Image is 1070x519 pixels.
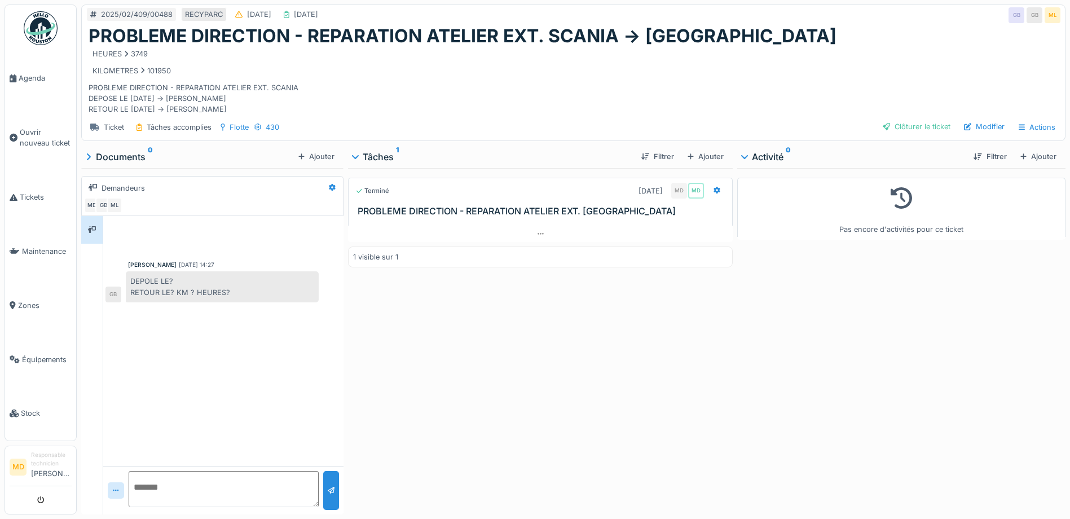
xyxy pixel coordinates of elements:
[294,9,318,20] div: [DATE]
[22,354,72,365] span: Équipements
[5,170,76,225] a: Tickets
[959,119,1009,134] div: Modifier
[31,451,72,483] li: [PERSON_NAME]
[93,49,148,59] div: HEURES 3749
[5,225,76,279] a: Maintenance
[683,149,728,164] div: Ajouter
[104,122,124,133] div: Ticket
[396,150,399,164] sup: 1
[1014,119,1060,135] div: Actions
[10,451,72,486] a: MD Responsable technicien[PERSON_NAME]
[878,119,955,134] div: Clôturer le ticket
[671,183,687,199] div: MD
[10,459,27,476] li: MD
[31,451,72,468] div: Responsable technicien
[21,408,72,419] span: Stock
[22,246,72,257] span: Maintenance
[147,122,212,133] div: Tâches accomplies
[93,65,171,76] div: KILOMETRES 101950
[639,186,663,196] div: [DATE]
[742,150,965,164] div: Activité
[637,149,679,164] div: Filtrer
[148,150,153,164] sup: 0
[745,183,1058,235] div: Pas encore d'activités pour ce ticket
[95,197,111,213] div: GB
[353,150,632,164] div: Tâches
[5,332,76,386] a: Équipements
[105,287,121,302] div: GB
[969,149,1011,164] div: Filtrer
[128,261,177,269] div: [PERSON_NAME]
[353,252,398,262] div: 1 visible sur 1
[179,261,214,269] div: [DATE] 14:27
[1016,149,1061,164] div: Ajouter
[1045,7,1060,23] div: ML
[1009,7,1024,23] div: GB
[102,183,145,193] div: Demandeurs
[24,11,58,45] img: Badge_color-CXgf-gQk.svg
[5,51,76,105] a: Agenda
[20,192,72,203] span: Tickets
[126,271,319,302] div: DEPOLE LE? RETOUR LE? KM ? HEURES?
[86,150,294,164] div: Documents
[358,206,728,217] h3: PROBLEME DIRECTION - REPARATION ATELIER EXT. [GEOGRAPHIC_DATA]
[107,197,122,213] div: ML
[84,197,100,213] div: MD
[5,105,76,170] a: Ouvrir nouveau ticket
[355,186,389,196] div: Terminé
[101,9,173,20] div: 2025/02/409/00488
[19,73,72,83] span: Agenda
[247,9,271,20] div: [DATE]
[266,122,279,133] div: 430
[5,279,76,333] a: Zones
[294,149,339,164] div: Ajouter
[786,150,791,164] sup: 0
[688,183,704,199] div: MD
[18,300,72,311] span: Zones
[230,122,249,133] div: Flotte
[89,47,1058,115] div: PROBLEME DIRECTION - REPARATION ATELIER EXT. SCANIA DEPOSE LE [DATE] -> [PERSON_NAME] RETOUR LE [...
[89,25,836,47] h1: PROBLEME DIRECTION - REPARATION ATELIER EXT. SCANIA -> [GEOGRAPHIC_DATA]
[5,386,76,441] a: Stock
[20,127,72,148] span: Ouvrir nouveau ticket
[1027,7,1042,23] div: GB
[185,9,223,20] div: RECYPARC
